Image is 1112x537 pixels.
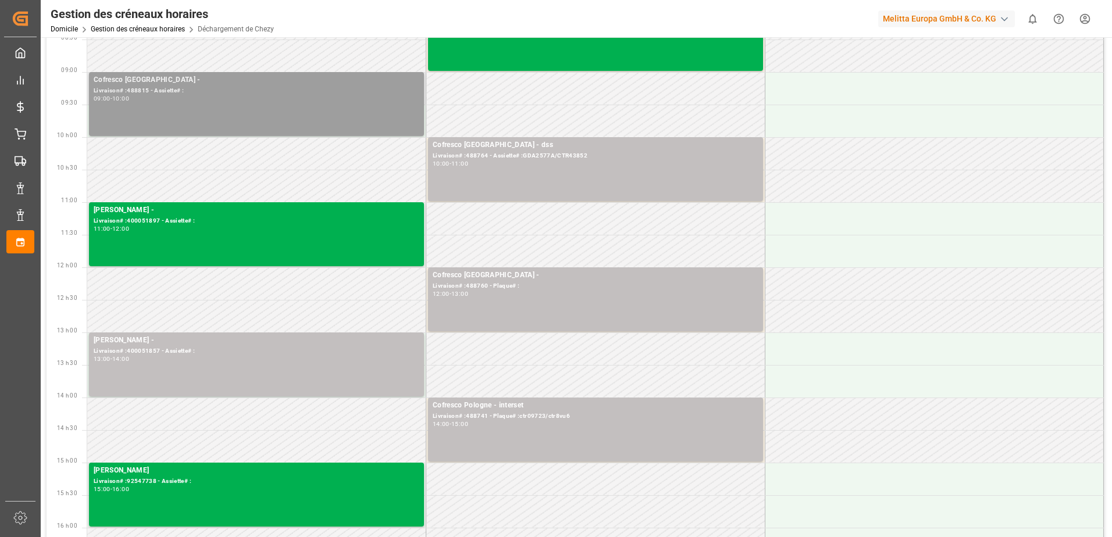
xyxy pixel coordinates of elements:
div: 09:00 [94,96,111,101]
div: 10:00 [433,161,450,166]
div: 12:00 [112,226,129,231]
div: Livraison# :400051857 - Assiette# : [94,346,419,356]
span: 09:00 [61,67,77,73]
span: 11:30 [61,230,77,236]
span: 16 h 00 [57,522,77,529]
div: - [111,486,112,492]
div: Gestion des créneaux horaires [51,5,274,23]
div: Cofresco Pologne - interset [433,400,758,411]
div: 13:00 [451,291,468,296]
span: 13 h 00 [57,327,77,334]
div: 10:00 [112,96,129,101]
div: 13:00 [94,356,111,361]
div: - [450,421,451,427]
span: 13 h 30 [57,360,77,366]
span: 15 h 00 [57,457,77,464]
span: 09:30 [61,99,77,106]
div: Livraison# :400051897 - Assiette# : [94,216,419,226]
span: 14 h 00 [57,392,77,399]
div: Livraison# :488764 - Assiette# :GDA2577A/CTR43852 [433,151,758,161]
div: Cofresco [GEOGRAPHIC_DATA] - [94,74,419,86]
span: 12 h 30 [57,295,77,301]
div: 15:00 [94,486,111,492]
div: - [450,161,451,166]
div: [PERSON_NAME] - [94,205,419,216]
a: Domicile [51,25,78,33]
div: 15:00 [451,421,468,427]
div: - [450,291,451,296]
div: 14:00 [433,421,450,427]
span: 14 h 30 [57,425,77,431]
div: 12:00 [433,291,450,296]
span: 10 h 00 [57,132,77,138]
div: Livraison# :488760 - Plaque# : [433,281,758,291]
div: - [111,226,112,231]
div: 14:00 [112,356,129,361]
div: Livraison# :92547738 - Assiette# : [94,477,419,486]
span: 10 h 30 [57,164,77,171]
div: Cofresco [GEOGRAPHIC_DATA] - [433,270,758,281]
div: Livraison# :488815 - Assiette# : [94,86,419,96]
div: 11:00 [451,161,468,166]
div: - [111,96,112,101]
div: Cofresco [GEOGRAPHIC_DATA] - dss [433,139,758,151]
a: Gestion des créneaux horaires [91,25,185,33]
span: 15 h 30 [57,490,77,496]
div: 16:00 [112,486,129,492]
div: - [111,356,112,361]
div: 11:00 [94,226,111,231]
div: Livraison# :488741 - Plaque# :ctr09723/ctr8vu6 [433,411,758,421]
div: [PERSON_NAME] [94,465,419,477]
span: 12 h 00 [57,262,77,268]
span: 11:00 [61,197,77,203]
div: [PERSON_NAME] - [94,335,419,346]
